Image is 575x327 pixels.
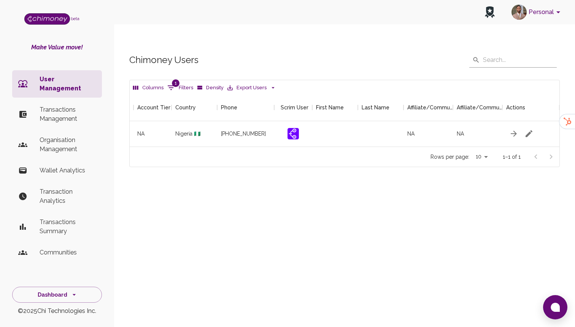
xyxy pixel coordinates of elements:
[172,79,179,87] span: 1
[221,94,237,121] div: Phone
[403,121,453,147] div: NA
[40,166,96,175] p: Wallet Analytics
[40,75,96,93] p: User Management
[453,94,502,121] div: Affiliate/Community ID
[358,94,403,121] div: Last Name
[508,2,566,22] button: account of current user
[129,54,199,66] h5: Chimoney Users
[312,94,358,121] div: First Name
[133,121,172,147] div: NA
[195,82,226,94] button: Density
[131,82,165,94] button: Select columns
[430,153,469,161] p: Rows per page:
[40,218,96,236] p: Transactions Summary
[226,82,278,94] button: Export Users
[24,13,70,25] img: Logo
[40,248,96,257] p: Communities
[403,94,453,121] div: Affiliate/Community
[40,105,96,123] p: Transactions Management
[502,94,559,121] div: Actions
[543,295,567,319] button: Open chat window
[483,52,557,68] input: Search...
[472,151,491,162] div: 10
[274,94,312,121] div: Scrim User
[407,94,453,121] div: Affiliate/Community
[281,94,308,121] div: Scrim User
[457,94,502,121] div: Affiliate/Community ID
[12,287,102,303] button: Dashboard
[40,187,96,205] p: Transaction Analytics
[221,130,266,137] div: +2347067703040
[506,94,525,121] div: Actions
[362,94,389,121] div: Last Name
[453,121,502,147] div: NA
[217,94,274,121] div: Phone
[40,136,96,154] p: Organisation Management
[511,5,527,20] img: avatar
[137,94,170,121] div: Account Tier
[175,94,196,121] div: Country
[57,94,133,121] div: Update date
[172,121,217,147] div: Nigeria 🇳🇬
[316,94,344,121] div: First Name
[133,94,172,121] div: Account Tier
[165,82,195,94] button: Show filters
[71,16,79,21] span: beta
[172,94,217,121] div: Country
[287,128,299,139] img: favicon.ico
[503,153,521,161] p: 1–1 of 1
